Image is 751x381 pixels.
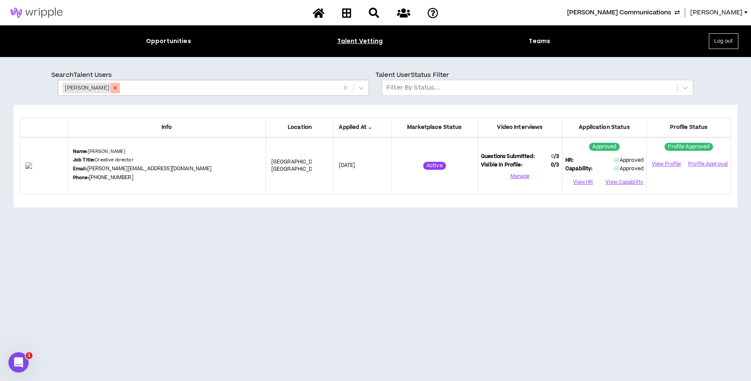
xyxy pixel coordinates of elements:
[339,162,386,169] p: [DATE]
[481,161,522,169] span: Visible In Profile:
[481,170,559,183] button: Manage
[690,8,743,17] span: [PERSON_NAME]
[562,118,647,137] th: Application Status
[25,162,62,169] img: 0MOnM0N1bVFxGMDuvs38l0QTElAfCmjC2KZxMgSO.png
[529,37,550,46] div: Teams
[375,71,700,80] p: Talent User Status Filter
[551,153,554,160] span: 0
[650,157,683,171] a: View Profile
[73,174,89,181] b: Phone:
[565,165,593,173] span: Capability:
[73,148,88,155] b: Name:
[111,83,120,93] div: Remove David Gacsko
[665,143,713,151] sup: Profile Approved
[89,174,133,181] a: [PHONE_NUMBER]
[51,71,375,80] p: Search Talent Users
[647,118,731,137] th: Profile Status
[567,8,671,17] span: Cox Communications
[589,143,619,151] sup: Approved
[339,123,386,131] span: Applied At
[551,161,559,169] span: 0
[709,33,738,49] button: Log out
[614,157,643,164] span: Approved
[73,148,126,155] p: [PERSON_NAME]
[688,158,728,170] button: Profile Approval
[605,176,643,189] button: View Capability
[73,157,95,163] b: Job Title:
[73,166,87,172] b: Email:
[146,37,191,46] div: Opportunities
[423,162,446,170] sup: Active
[554,153,559,160] span: / 3
[8,352,29,373] iframe: Intercom live chat
[266,118,334,137] th: Location
[554,161,559,169] span: / 3
[565,176,600,189] button: View HR
[68,118,266,137] th: Info
[567,8,680,17] button: [PERSON_NAME] Communications
[73,157,134,163] p: Creative director
[481,153,535,161] span: Questions Submitted:
[26,352,32,359] span: 1
[271,158,325,173] span: [GEOGRAPHIC_DATA] , [GEOGRAPHIC_DATA]
[87,165,212,172] a: [PERSON_NAME][EMAIL_ADDRESS][DOMAIN_NAME]
[478,118,562,137] th: Video Interviews
[62,83,111,93] div: [PERSON_NAME]
[391,118,478,137] th: Marketplace Status
[614,165,643,172] span: Approved
[565,157,573,164] span: HR:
